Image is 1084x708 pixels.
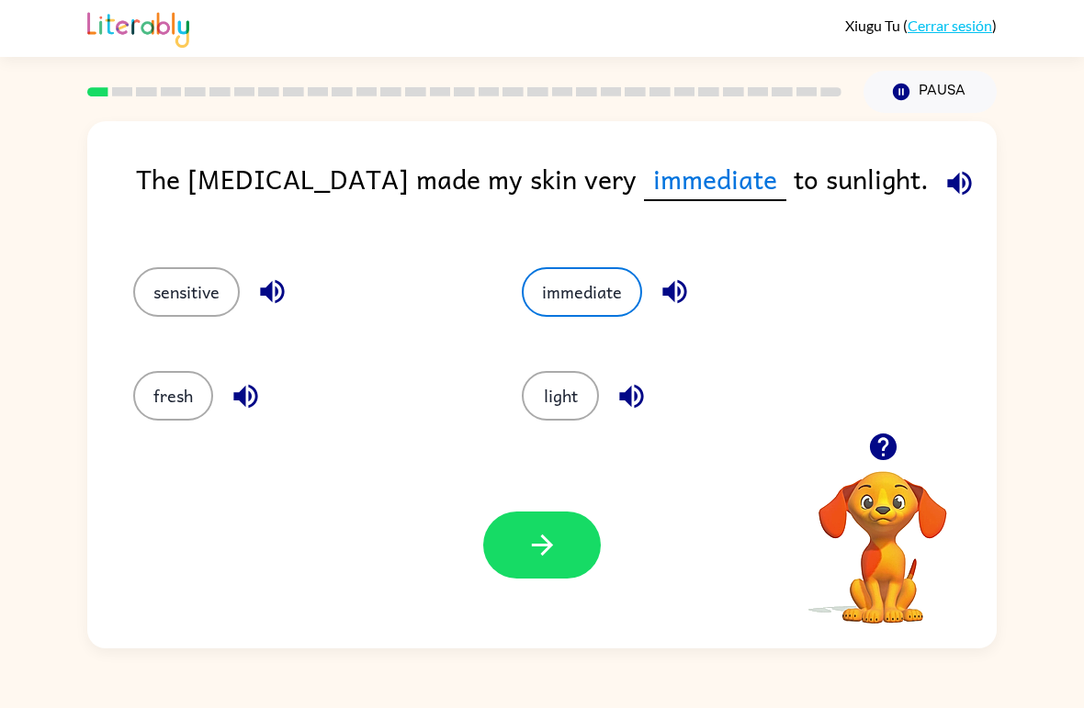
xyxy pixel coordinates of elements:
[644,158,786,201] span: immediate
[908,17,992,34] a: Cerrar sesión
[133,371,213,421] button: fresh
[87,7,189,48] img: Literably
[864,71,997,113] button: Pausa
[522,267,642,317] button: immediate
[845,17,997,34] div: ( )
[522,371,599,421] button: light
[791,443,975,626] video: Tu navegador debe admitir la reproducción de archivos .mp4 para usar Literably. Intenta usar otro...
[845,17,903,34] span: Xiugu Tu
[133,267,240,317] button: sensitive
[136,158,997,230] div: The [MEDICAL_DATA] made my skin very to sunlight.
